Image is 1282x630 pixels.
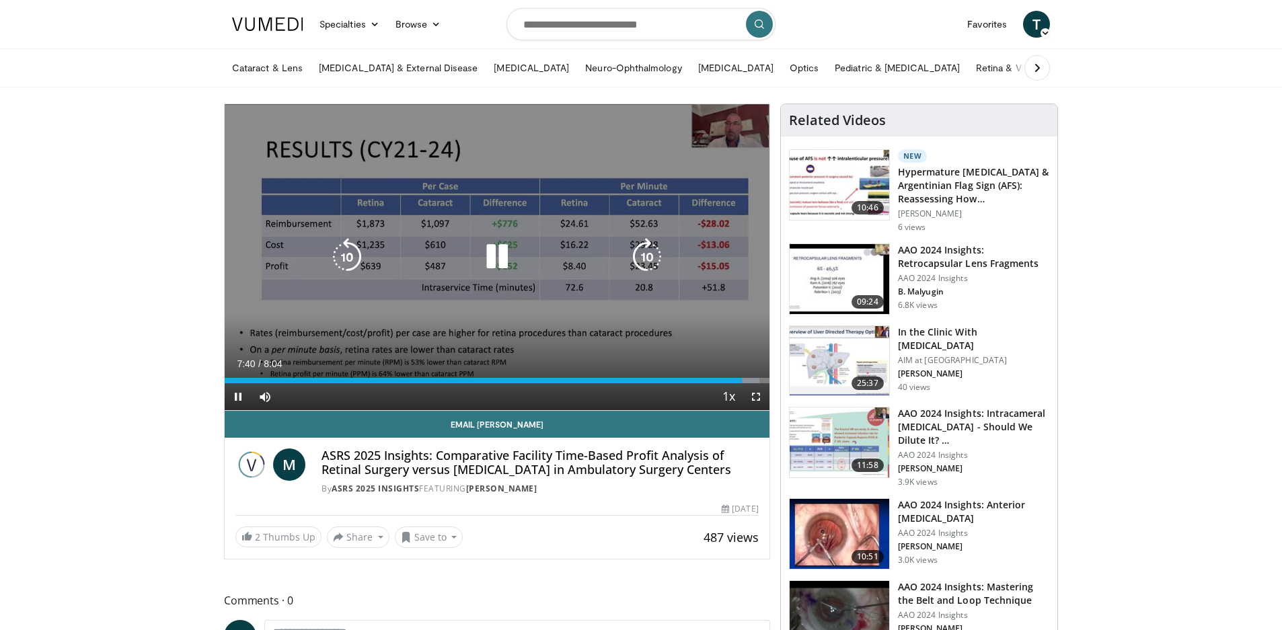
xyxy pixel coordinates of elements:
[898,368,1049,379] p: [PERSON_NAME]
[387,11,449,38] a: Browse
[790,244,889,314] img: 01f52a5c-6a53-4eb2-8a1d-dad0d168ea80.150x105_q85_crop-smart_upscale.jpg
[225,378,769,383] div: Progress Bar
[577,54,689,81] a: Neuro-Ophthalmology
[704,529,759,545] span: 487 views
[898,355,1049,366] p: AIM at [GEOGRAPHIC_DATA]
[790,407,889,477] img: de733f49-b136-4bdc-9e00-4021288efeb7.150x105_q85_crop-smart_upscale.jpg
[968,54,1059,81] a: Retina & Vitreous
[225,383,252,410] button: Pause
[852,201,884,214] span: 10:46
[898,382,931,393] p: 40 views
[852,550,884,563] span: 10:51
[852,377,884,390] span: 25:37
[898,541,1049,552] p: [PERSON_NAME]
[852,295,884,309] span: 09:24
[722,503,758,515] div: [DATE]
[789,498,1049,569] a: 10:51 AAO 2024 Insights: Anterior [MEDICAL_DATA] AAO 2024 Insights [PERSON_NAME] 3.0K views
[898,273,1049,284] p: AAO 2024 Insights
[255,530,260,543] span: 2
[898,243,1049,270] h3: AAO 2024 Insights: Retrocapsular Lens Fragments
[743,383,769,410] button: Fullscreen
[322,448,759,477] h4: ASRS 2025 Insights: Comparative Facility Time-Based Profit Analysis of Retinal Surgery versus [ME...
[898,450,1049,461] p: AAO 2024 Insights
[898,149,928,163] p: New
[235,448,268,481] img: ASRS 2025 Insights
[258,358,261,369] span: /
[898,222,926,233] p: 6 views
[264,358,282,369] span: 8:04
[225,411,769,438] a: Email [PERSON_NAME]
[782,54,827,81] a: Optics
[898,477,938,487] p: 3.9K views
[790,150,889,220] img: 40c8dcf9-ac14-45af-8571-bda4a5b229bd.150x105_q85_crop-smart_upscale.jpg
[898,555,938,565] p: 3.0K views
[898,580,1049,607] h3: AAO 2024 Insights: Mastering the Belt and Loop Technique
[898,407,1049,447] h3: AAO 2024 Insights: Intracameral [MEDICAL_DATA] - Should We Dilute It? …
[898,300,938,311] p: 6.8K views
[322,483,759,495] div: By FEATURING
[959,11,1015,38] a: Favorites
[789,407,1049,487] a: 11:58 AAO 2024 Insights: Intracameral [MEDICAL_DATA] - Should We Dilute It? … AAO 2024 Insights [...
[789,243,1049,315] a: 09:24 AAO 2024 Insights: Retrocapsular Lens Fragments AAO 2024 Insights B. Malyugin 6.8K views
[790,499,889,569] img: fd942f01-32bb-45af-b226-b96b538a46e6.150x105_q85_crop-smart_upscale.jpg
[898,610,1049,621] p: AAO 2024 Insights
[716,383,743,410] button: Playback Rate
[898,528,1049,539] p: AAO 2024 Insights
[486,54,577,81] a: [MEDICAL_DATA]
[332,483,419,494] a: ASRS 2025 Insights
[898,498,1049,525] h3: AAO 2024 Insights: Anterior [MEDICAL_DATA]
[898,165,1049,206] h3: Hypermature [MEDICAL_DATA] & Argentinian Flag Sign (AFS): Reassessing How…
[225,104,769,411] video-js: Video Player
[224,54,311,81] a: Cataract & Lens
[224,592,770,609] span: Comments 0
[327,526,389,548] button: Share
[852,459,884,472] span: 11:58
[1023,11,1050,38] a: T
[311,54,486,81] a: [MEDICAL_DATA] & External Disease
[789,149,1049,233] a: 10:46 New Hypermature [MEDICAL_DATA] & Argentinian Flag Sign (AFS): Reassessing How… [PERSON_NAME...
[232,17,303,31] img: VuMedi Logo
[898,208,1049,219] p: [PERSON_NAME]
[789,112,886,128] h4: Related Videos
[252,383,278,410] button: Mute
[898,325,1049,352] h3: In the Clinic With [MEDICAL_DATA]
[466,483,537,494] a: [PERSON_NAME]
[311,11,387,38] a: Specialties
[237,358,255,369] span: 7:40
[273,448,305,481] a: M
[690,54,782,81] a: [MEDICAL_DATA]
[827,54,968,81] a: Pediatric & [MEDICAL_DATA]
[898,286,1049,297] p: B. Malyugin
[235,526,322,547] a: 2 Thumbs Up
[790,326,889,396] img: 79b7ca61-ab04-43f8-89ee-10b6a48a0462.150x105_q85_crop-smart_upscale.jpg
[506,8,776,40] input: Search topics, interventions
[789,325,1049,397] a: 25:37 In the Clinic With [MEDICAL_DATA] AIM at [GEOGRAPHIC_DATA] [PERSON_NAME] 40 views
[898,463,1049,474] p: [PERSON_NAME]
[395,526,463,548] button: Save to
